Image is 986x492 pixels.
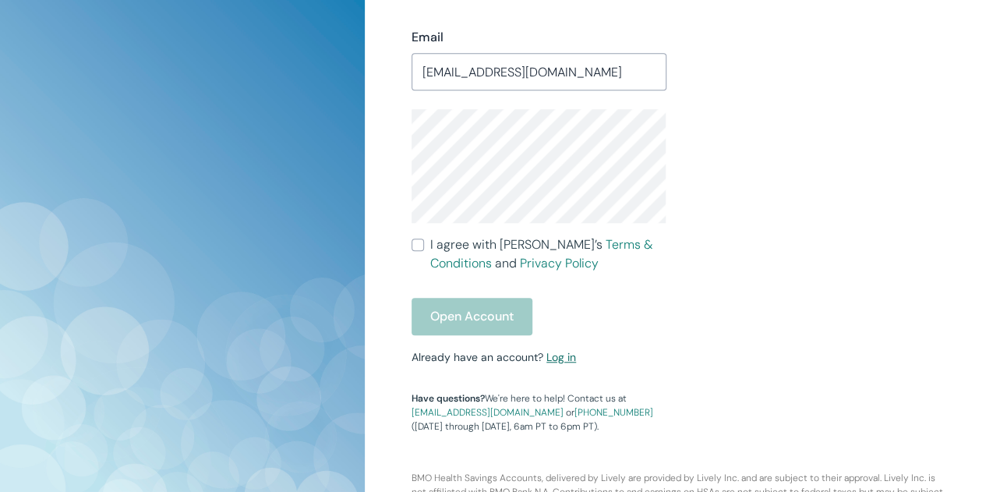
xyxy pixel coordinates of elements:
a: [PHONE_NUMBER] [574,406,653,419]
p: We're here to help! Contact us at or ([DATE] through [DATE], 6am PT to 6pm PT). [412,391,666,434]
strong: Have questions? [412,392,485,405]
a: Privacy Policy [520,255,599,271]
small: Already have an account? [412,350,576,364]
a: [EMAIL_ADDRESS][DOMAIN_NAME] [412,406,564,419]
label: Email [412,28,444,47]
a: Log in [546,350,576,364]
span: I agree with [PERSON_NAME]’s and [430,235,666,273]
